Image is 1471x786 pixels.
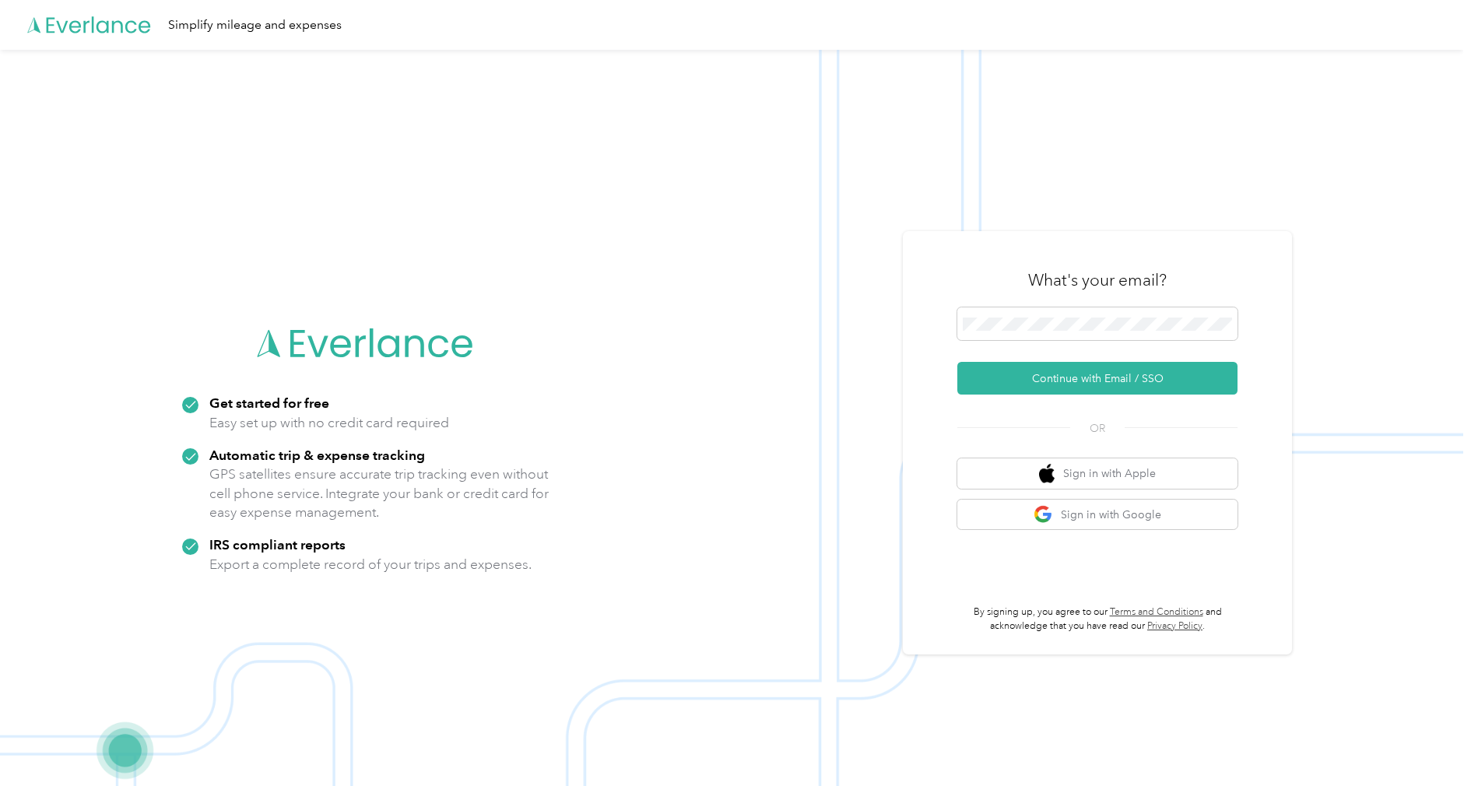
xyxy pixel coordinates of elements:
[209,465,549,522] p: GPS satellites ensure accurate trip tracking even without cell phone service. Integrate your bank...
[1039,464,1055,483] img: apple logo
[209,447,425,463] strong: Automatic trip & expense tracking
[1110,606,1203,618] a: Terms and Conditions
[209,413,449,433] p: Easy set up with no credit card required
[1034,505,1053,525] img: google logo
[957,362,1238,395] button: Continue with Email / SSO
[1070,420,1125,437] span: OR
[957,458,1238,489] button: apple logoSign in with Apple
[1147,620,1202,632] a: Privacy Policy
[1384,699,1471,786] iframe: Everlance-gr Chat Button Frame
[957,605,1238,633] p: By signing up, you agree to our and acknowledge that you have read our .
[209,536,346,553] strong: IRS compliant reports
[168,16,342,35] div: Simplify mileage and expenses
[209,555,532,574] p: Export a complete record of your trips and expenses.
[957,500,1238,530] button: google logoSign in with Google
[209,395,329,411] strong: Get started for free
[1028,269,1167,291] h3: What's your email?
